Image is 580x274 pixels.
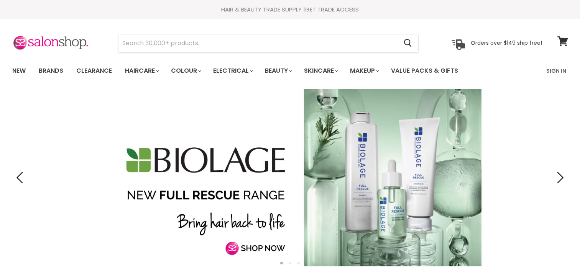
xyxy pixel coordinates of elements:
a: Value Packs & Gifts [385,63,464,79]
button: Previous [13,170,29,185]
nav: Main [3,60,578,82]
a: Haircare [119,63,164,79]
a: New [7,63,31,79]
p: Orders over $149 ship free! [471,39,542,46]
li: Page dot 1 [280,262,283,264]
ul: Main menu [7,60,503,82]
button: Search [398,34,418,52]
input: Search [118,34,398,52]
a: Beauty [259,63,297,79]
a: Clearance [71,63,118,79]
a: GET TRADE ACCESS [305,5,359,13]
li: Page dot 2 [289,262,291,264]
a: Makeup [344,63,384,79]
a: Sign In [542,63,571,79]
a: Colour [165,63,206,79]
li: Page dot 3 [297,262,300,264]
a: Electrical [207,63,258,79]
a: Brands [33,63,69,79]
div: HAIR & BEAUTY TRADE SUPPLY | [3,6,578,13]
button: Next [551,170,567,185]
a: Skincare [298,63,343,79]
form: Product [118,34,419,52]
